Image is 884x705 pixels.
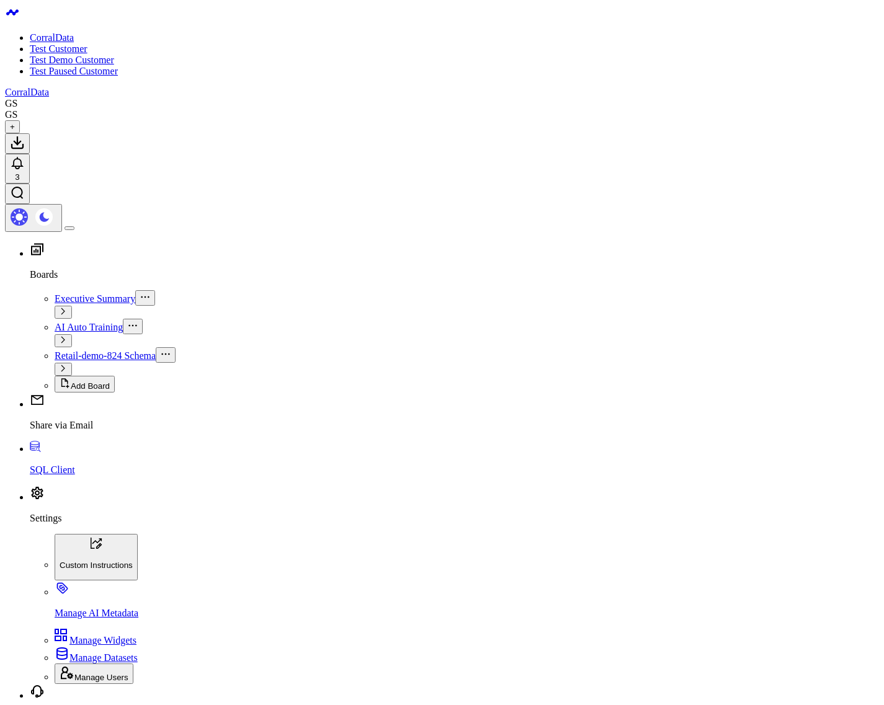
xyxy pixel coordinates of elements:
span: Manage Widgets [69,635,136,645]
a: Test Paused Customer [30,66,118,76]
a: Test Customer [30,43,87,54]
p: Boards [30,269,879,280]
p: Share via Email [30,420,879,431]
div: GS [5,109,879,120]
a: Manage AI Metadata [55,587,879,619]
p: Settings [30,513,879,524]
button: Open search [5,184,30,204]
button: + [5,120,20,133]
a: CorralData [5,87,49,97]
p: SQL Client [30,464,879,476]
a: SQL Client [30,443,879,476]
a: Executive Summary [55,293,135,304]
button: Add Board [55,376,115,392]
button: 3 [5,154,30,184]
span: Manage Datasets [69,652,138,663]
p: Manage AI Metadata [55,608,879,619]
a: Retail-demo-824 Schema [55,350,156,361]
a: Manage Widgets [55,635,136,645]
div: 3 [10,172,25,182]
span: + [10,122,15,131]
a: Manage Datasets [55,652,138,663]
span: Manage Users [74,673,128,682]
a: Test Demo Customer [30,55,114,65]
a: CorralData [30,32,74,43]
a: AI Auto Training [55,322,123,332]
button: Manage Users [55,663,133,684]
p: Custom Instructions [60,561,133,570]
div: GS [5,98,879,109]
button: Custom Instructions [55,534,138,580]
